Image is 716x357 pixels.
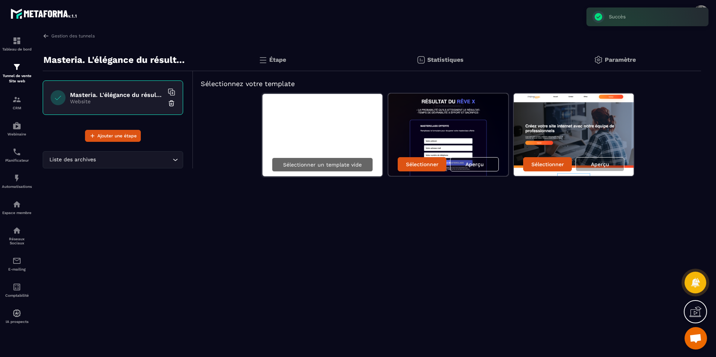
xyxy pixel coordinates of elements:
p: Comptabilité [2,293,32,297]
img: formation [12,62,21,71]
p: E-mailing [2,267,32,271]
img: image [388,94,508,176]
p: Tableau de bord [2,47,32,51]
a: formationformationTunnel de vente Site web [2,57,32,89]
p: Website [70,98,164,104]
p: Sélectionner un template vide [283,162,362,168]
div: Search for option [43,151,183,168]
a: automationsautomationsEspace membre [2,194,32,220]
a: formationformationCRM [2,89,32,116]
img: formation [12,36,21,45]
p: Aperçu [465,161,484,167]
a: Ouvrir le chat [685,327,707,350]
span: Liste des archives [48,156,97,164]
p: Étape [269,56,286,63]
p: Espace membre [2,211,32,215]
img: trash [168,100,175,107]
img: email [12,256,21,265]
span: Ajouter une étape [97,132,137,140]
img: automations [12,121,21,130]
p: Planificateur [2,158,32,162]
img: setting-gr.5f69749f.svg [594,55,603,64]
img: social-network [12,226,21,235]
p: Statistiques [427,56,464,63]
img: image [514,94,634,176]
p: Masteria. L'élégance du résultat. [43,52,188,67]
img: formation [12,95,21,104]
p: CRM [2,106,32,110]
a: accountantaccountantComptabilité [2,277,32,303]
a: social-networksocial-networkRéseaux Sociaux [2,220,32,251]
img: scheduler [12,147,21,156]
p: Réseaux Sociaux [2,237,32,245]
a: Gestion des tunnels [43,33,95,39]
img: arrow [43,33,49,39]
a: emailemailE-mailing [2,251,32,277]
p: Paramètre [605,56,636,63]
a: formationformationTableau de bord [2,31,32,57]
a: automationsautomationsWebinaire [2,116,32,142]
img: automations [12,309,21,318]
p: Webinaire [2,132,32,136]
img: stats.20deebd0.svg [416,55,425,64]
img: bars.0d591741.svg [258,55,267,64]
button: Ajouter une étape [85,130,141,142]
p: Sélectionner [406,161,439,167]
h6: Masteria. L'élégance du résultat. [70,91,164,98]
a: schedulerschedulerPlanificateur [2,142,32,168]
a: automationsautomationsAutomatisations [2,168,32,194]
img: automations [12,174,21,183]
img: accountant [12,283,21,292]
p: Aperçu [591,161,609,167]
p: Tunnel de vente Site web [2,73,32,84]
p: Sélectionner [531,161,564,167]
h5: Sélectionnez votre template [201,79,694,89]
input: Search for option [97,156,171,164]
img: automations [12,200,21,209]
img: logo [10,7,78,20]
p: Automatisations [2,184,32,189]
p: IA prospects [2,320,32,324]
